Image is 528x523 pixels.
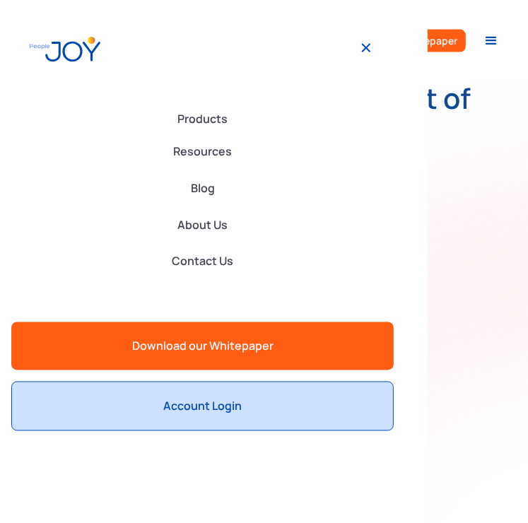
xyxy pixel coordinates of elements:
[11,209,394,240] a: About Us
[477,27,505,55] div: menu
[11,382,394,431] a: Account Login
[23,399,382,413] div: Account Login
[11,136,394,167] a: Resources
[23,339,382,353] div: Download our Whitepaper
[11,172,394,204] a: Blog
[11,246,394,277] a: Contact Us
[23,33,100,66] a: home
[11,322,394,370] a: Download our Whitepaper
[11,102,394,136] div: Products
